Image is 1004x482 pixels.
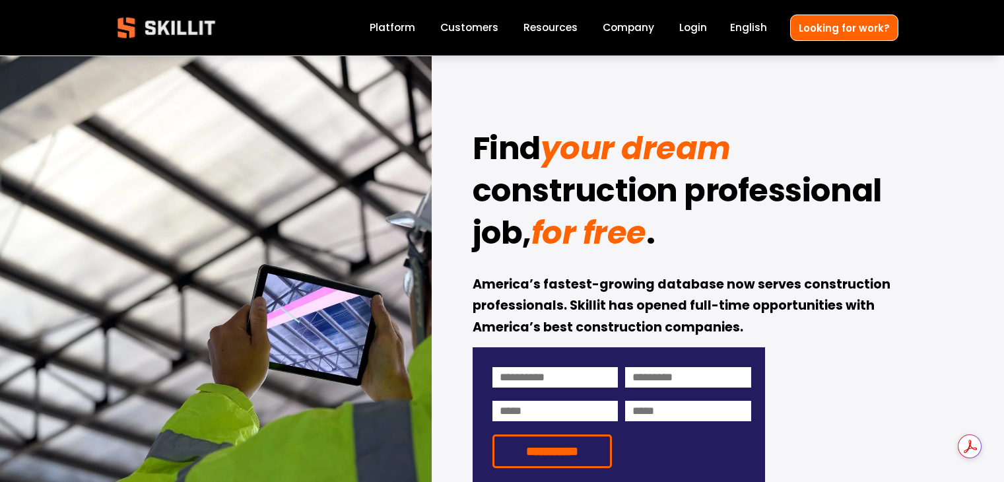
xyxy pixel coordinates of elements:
[790,15,898,40] a: Looking for work?
[473,166,888,263] strong: construction professional job,
[646,209,655,263] strong: .
[603,19,654,37] a: Company
[523,20,578,35] span: Resources
[531,211,646,255] em: for free
[473,124,541,178] strong: Find
[370,19,415,37] a: Platform
[473,275,893,339] strong: America’s fastest-growing database now serves construction professionals. Skillit has opened full...
[440,19,498,37] a: Customers
[541,126,731,170] em: your dream
[730,19,767,37] div: language picker
[679,19,707,37] a: Login
[523,19,578,37] a: folder dropdown
[730,20,767,35] span: English
[106,8,226,48] img: Skillit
